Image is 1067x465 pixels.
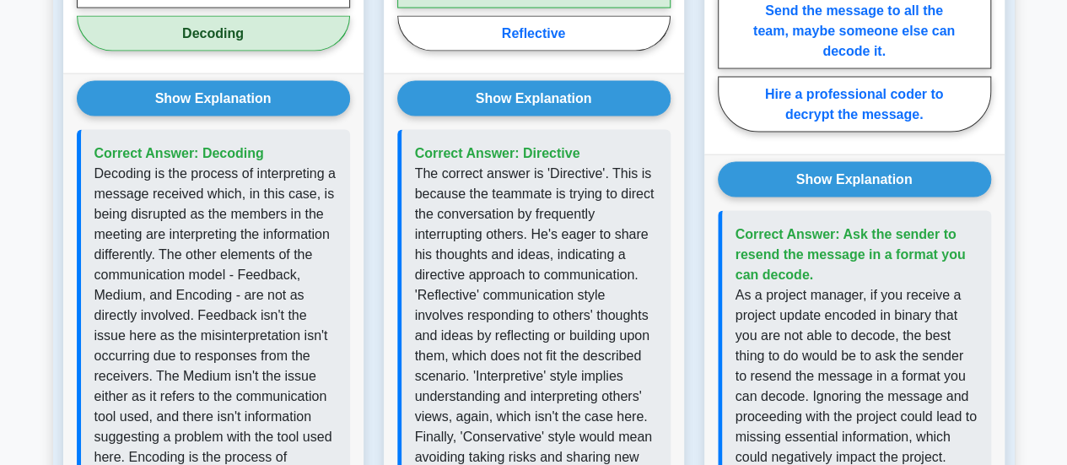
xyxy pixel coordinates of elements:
span: Correct Answer: Decoding [94,146,264,160]
span: Correct Answer: Directive [415,146,580,160]
button: Show Explanation [397,81,671,116]
span: Correct Answer: Ask the sender to resend the message in a format you can decode. [736,227,966,282]
button: Show Explanation [718,162,991,197]
button: Show Explanation [77,81,350,116]
label: Reflective [397,16,671,51]
label: Decoding [77,16,350,51]
label: Hire a professional coder to decrypt the message. [718,77,991,132]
